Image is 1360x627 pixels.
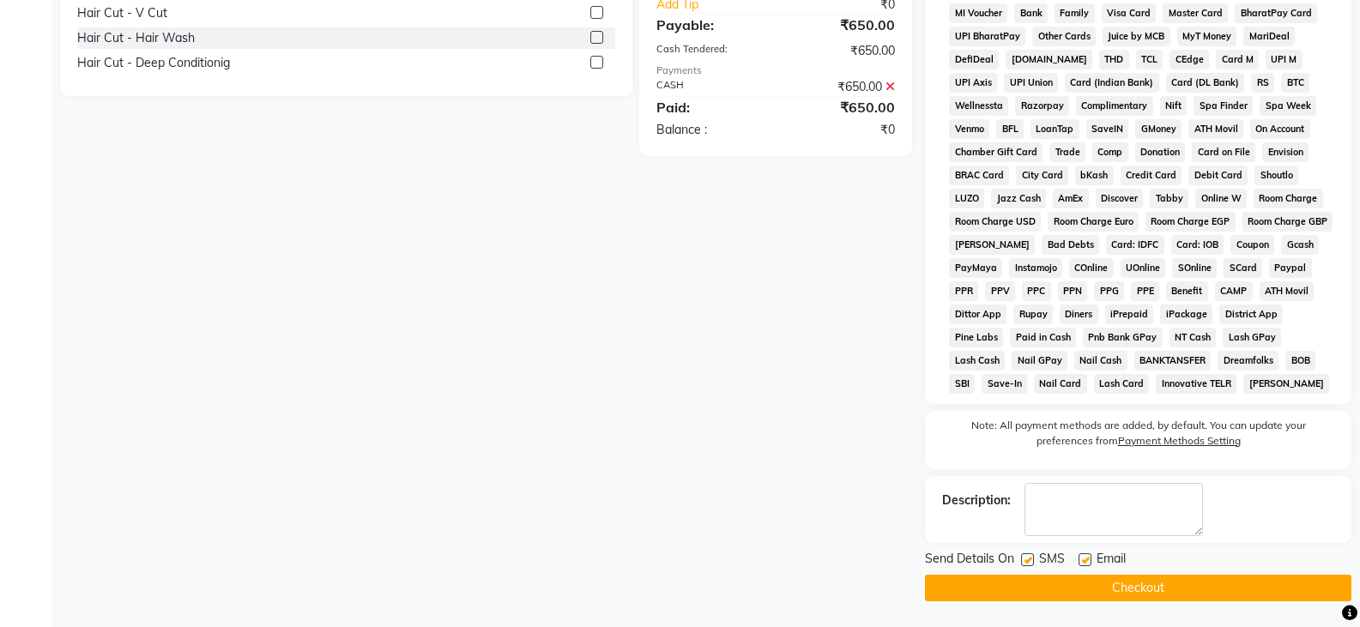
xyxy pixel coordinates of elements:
[1150,189,1188,208] span: Tabby
[1012,351,1067,371] span: Nail GPay
[1170,50,1209,69] span: CEdge
[1069,258,1114,278] span: COnline
[1160,304,1212,324] span: iPackage
[1262,142,1309,162] span: Envision
[1096,189,1144,208] span: Discover
[776,42,908,60] div: ₹650.00
[1281,235,1319,255] span: Gcash
[942,418,1334,455] label: Note: All payment methods are added, by default. You can update your preferences from
[1230,235,1274,255] span: Coupon
[1053,189,1089,208] span: AmEx
[1215,281,1253,301] span: CAMP
[1223,328,1281,347] span: Lash GPay
[1076,96,1153,116] span: Complimentary
[1216,50,1259,69] span: Card M
[1048,212,1139,232] span: Room Charge Euro
[1049,142,1085,162] span: Trade
[1156,374,1236,394] span: Innovative TELR
[1269,258,1312,278] span: Paypal
[1134,351,1212,371] span: BANKTANSFER
[1042,235,1099,255] span: Bad Debts
[1013,304,1053,324] span: Rupay
[1106,235,1164,255] span: Card: IDFC
[1006,50,1092,69] span: [DOMAIN_NAME]
[1103,27,1170,46] span: Juice by MCB
[949,27,1025,46] span: UPI BharatPay
[1015,96,1069,116] span: Razorpay
[1224,258,1262,278] span: SCard
[1016,166,1068,185] span: City Card
[925,550,1014,571] span: Send Details On
[1065,73,1159,93] span: Card (Indian Bank)
[776,121,908,139] div: ₹0
[1235,3,1317,23] span: BharatPay Card
[949,73,997,93] span: UPI Axis
[1192,142,1255,162] span: Card on File
[644,42,776,60] div: Cash Tendered:
[949,96,1008,116] span: Wellnessta
[1135,119,1182,139] span: GMoney
[949,189,984,208] span: LUZO
[1060,304,1098,324] span: Diners
[925,575,1351,601] button: Checkout
[985,281,1015,301] span: PPV
[1034,374,1087,394] span: Nail Card
[1170,328,1217,347] span: NT Cash
[77,54,230,72] div: Hair Cut - Deep Conditionig
[1251,73,1274,93] span: RS
[656,63,895,78] div: Payments
[1083,328,1163,347] span: Pnb Bank GPay
[644,15,776,35] div: Payable:
[1266,50,1303,69] span: UPI M
[1195,189,1247,208] span: Online W
[1188,119,1243,139] span: ATH Movil
[1243,374,1329,394] span: [PERSON_NAME]
[644,78,776,96] div: CASH
[1094,281,1124,301] span: PPG
[949,142,1043,162] span: Chamber Gift Card
[1243,27,1295,46] span: MariDeal
[1135,142,1186,162] span: Donation
[1171,235,1224,255] span: Card: IOB
[1039,550,1065,571] span: SMS
[1004,73,1058,93] span: UPI Union
[1014,3,1048,23] span: Bank
[996,119,1024,139] span: BFL
[776,97,908,118] div: ₹650.00
[1118,433,1241,449] label: Payment Methods Setting
[1094,374,1150,394] span: Lash Card
[1254,166,1298,185] span: Shoutlo
[1086,119,1129,139] span: SaveIN
[1121,258,1166,278] span: UOnline
[949,328,1003,347] span: Pine Labs
[949,235,1035,255] span: [PERSON_NAME]
[1032,27,1096,46] span: Other Cards
[1131,281,1159,301] span: PPE
[1031,119,1079,139] span: LoanTap
[1105,304,1154,324] span: iPrepaid
[1188,166,1248,185] span: Debit Card
[1260,96,1316,116] span: Spa Week
[1010,328,1076,347] span: Paid in Cash
[1022,281,1051,301] span: PPC
[1145,212,1236,232] span: Room Charge EGP
[949,258,1002,278] span: PayMaya
[1075,166,1114,185] span: bKash
[1097,550,1126,571] span: Email
[1281,73,1309,93] span: BTC
[1166,73,1245,93] span: Card (DL Bank)
[1242,212,1333,232] span: Room Charge GBP
[1218,351,1278,371] span: Dreamfolks
[949,119,989,139] span: Venmo
[1163,3,1228,23] span: Master Card
[1092,142,1128,162] span: Comp
[644,121,776,139] div: Balance :
[1177,27,1237,46] span: MyT Money
[1074,351,1127,371] span: Nail Cash
[77,29,195,47] div: Hair Cut - Hair Wash
[776,78,908,96] div: ₹650.00
[991,189,1046,208] span: Jazz Cash
[1250,119,1310,139] span: On Account
[1099,50,1129,69] span: THD
[949,304,1006,324] span: Dittor App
